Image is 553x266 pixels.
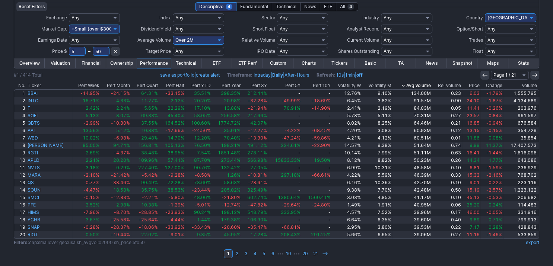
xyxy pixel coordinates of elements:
[194,105,211,111] span: 17.10%
[212,142,242,149] a: 198.21%
[432,105,463,112] a: 0.05
[159,105,185,112] a: 22.29%
[165,90,184,96] span: -33.15%
[268,142,302,149] a: 224.61%
[486,150,502,156] span: -1.44%
[131,127,159,134] a: 10.88%
[272,72,283,78] a: Daily
[201,58,232,68] a: ETF
[185,90,212,97] a: 35.51%
[432,119,463,127] a: 0.21
[503,149,539,157] a: 1,616,096
[242,119,268,127] a: 42.07%
[486,128,502,133] span: -0.15%
[72,105,101,112] a: 2.42%
[486,120,502,126] span: -0.94%
[45,58,75,68] a: Valuation
[503,97,539,105] a: 4,134,689
[192,128,211,133] span: -24.56%
[72,149,101,157] a: 2.69%
[83,128,99,133] span: 13.56%
[480,97,503,105] a: -1.87%
[224,135,241,141] span: 70.40%
[469,142,479,148] span: 9.99
[101,119,131,127] a: -10.80%
[101,97,131,105] a: 4.33%
[131,105,159,112] a: 5.65%
[224,98,241,103] span: 20.98%
[345,72,355,78] a: 1min
[101,149,131,157] a: -4.37%
[332,119,362,127] a: 8.02%
[302,149,331,157] a: -
[480,105,503,112] a: -0.26%
[212,112,242,119] a: 256.58%
[248,128,267,133] span: -12.27%
[392,149,432,157] a: 51.11M
[302,97,331,105] a: -18.69%
[416,58,446,68] a: News
[141,120,158,126] span: 37.55%
[332,157,362,164] a: 8.12%
[168,105,184,111] span: 22.29%
[312,142,331,148] span: -22.90%
[86,150,99,156] span: 2.69%
[168,150,184,156] span: 38.95%
[83,98,99,103] span: 16.71%
[185,149,212,157] a: 7.54%
[466,150,479,156] span: 16.41
[72,112,101,119] a: 5.13%
[101,142,131,149] a: 94.74%
[242,142,268,149] a: 491.12%
[14,112,26,119] a: 4
[185,97,212,105] a: 20.20%
[101,90,131,97] a: -24.15%
[242,149,268,157] a: 278.11%
[268,112,302,119] a: -
[302,105,331,112] a: -14.90%
[165,142,184,148] span: 105.13%
[268,149,302,157] a: -
[392,119,432,127] a: 64.46M
[141,113,158,118] span: 69.33%
[272,2,301,11] div: Technical
[221,142,241,148] span: 198.21%
[159,149,185,157] a: 38.95%
[165,128,184,133] span: -17.66%
[113,142,130,148] span: 94.74%
[159,142,185,149] a: 105.13%
[462,119,480,127] a: 16.85
[116,113,130,118] span: 8.07%
[503,119,539,127] a: 676,584
[14,105,26,112] a: 3
[486,105,502,111] span: -0.26%
[302,127,331,134] a: -68.45%
[131,97,159,105] a: 11.27%
[212,149,242,157] a: 1851.48%
[392,134,432,142] a: 60.51M
[159,127,185,134] a: -17.66%
[362,105,392,112] a: 2.19%
[26,119,73,127] a: QBTS
[362,119,392,127] a: 8.25%
[392,90,432,97] a: 134.00M
[248,105,267,111] span: -21.94%
[224,105,241,111] span: 13.88%
[212,134,242,142] a: 70.40%
[212,90,242,97] a: 398.35%
[480,134,503,142] a: 0.08%
[101,105,131,112] a: 2.24%
[268,90,302,97] a: -
[159,97,185,105] a: 2.12%
[72,119,101,127] a: -2.99%
[462,134,480,142] a: 11.86
[302,119,331,127] a: -
[14,149,26,157] a: 9
[80,90,99,96] span: -14.95%
[268,134,302,142] a: -47.24%
[116,98,130,103] span: 4.33%
[432,142,463,149] a: 6.74
[131,149,159,157] a: 38.48%
[101,134,131,142] a: -6.98%
[466,98,479,103] span: 24.10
